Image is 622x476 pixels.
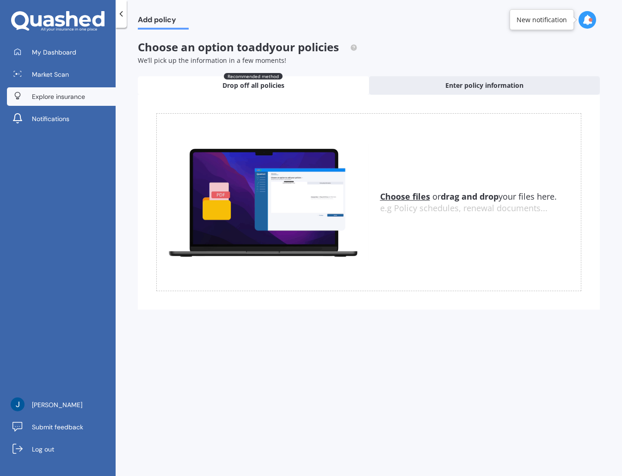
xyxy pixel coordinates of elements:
a: Notifications [7,110,116,128]
span: Submit feedback [32,422,83,432]
span: Explore insurance [32,92,85,101]
span: Add policy [138,15,189,28]
span: Market Scan [32,70,69,79]
span: My Dashboard [32,48,76,57]
div: e.g Policy schedules, renewal documents... [380,203,581,214]
span: We’ll pick up the information in a few moments! [138,56,286,65]
img: upload.de96410c8ce839c3fdd5.gif [157,144,369,261]
img: ACg8ocKvpN8uJr1NI5uVK2B8csZycVHUhkdsjekSw5puFqjQu8BIhA=s96-c [11,397,25,411]
a: Market Scan [7,65,116,84]
a: [PERSON_NAME] [7,396,116,414]
span: or your files here. [380,191,557,202]
a: My Dashboard [7,43,116,61]
b: drag and drop [441,191,499,202]
a: Submit feedback [7,418,116,436]
span: [PERSON_NAME] [32,400,82,409]
span: Recommended method [224,73,283,79]
a: Log out [7,440,116,458]
span: Drop off all policies [222,81,284,90]
a: Explore insurance [7,87,116,106]
span: Enter policy information [445,81,523,90]
span: to add your policies [237,39,339,55]
div: New notification [517,15,567,24]
span: Notifications [32,114,69,123]
u: Choose files [380,191,430,202]
span: Choose an option [138,39,357,55]
span: Log out [32,445,54,454]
